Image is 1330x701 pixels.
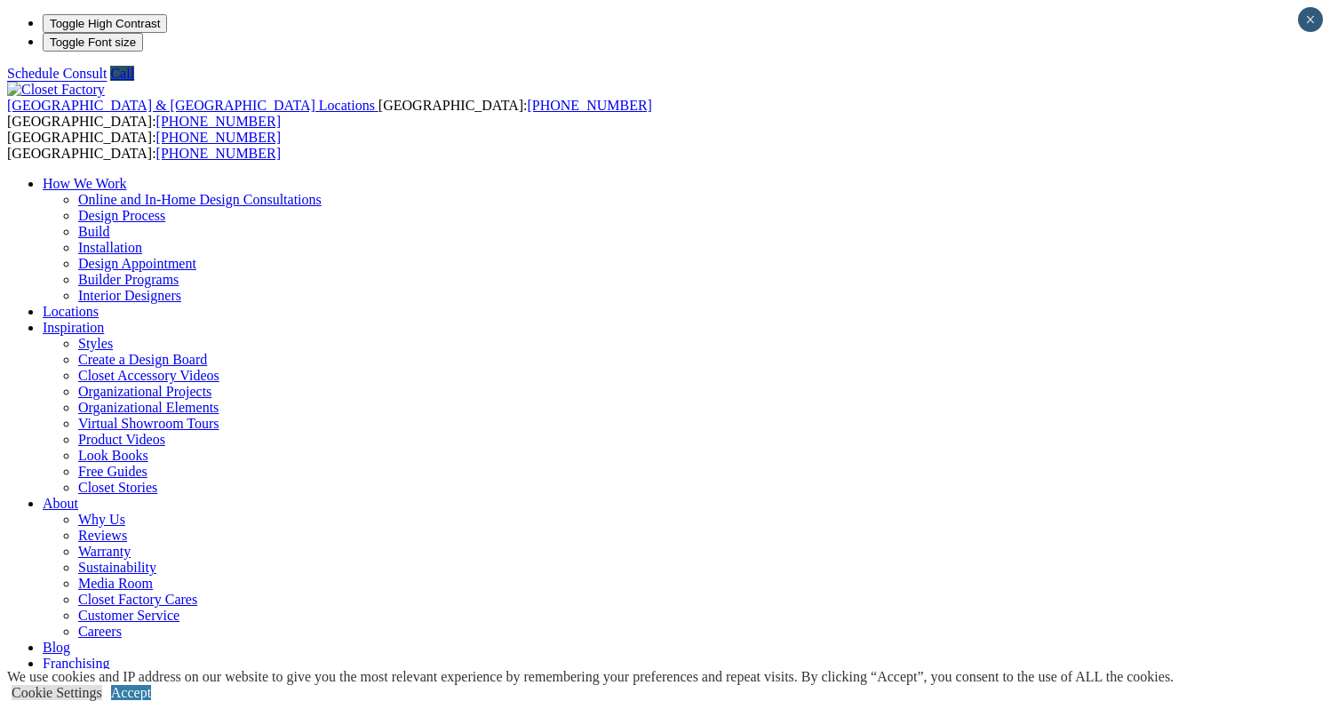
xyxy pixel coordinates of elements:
a: [PHONE_NUMBER] [156,114,281,129]
img: Closet Factory [7,82,105,98]
a: Warranty [78,544,131,559]
a: Installation [78,240,142,255]
a: Customer Service [78,608,179,623]
a: Product Videos [78,432,165,447]
a: Accept [111,685,151,700]
a: Cookie Settings [12,685,102,700]
a: Closet Factory Cares [78,592,197,607]
a: Inspiration [43,320,104,335]
a: [PHONE_NUMBER] [527,98,651,113]
a: Media Room [78,576,153,591]
button: Toggle Font size [43,33,143,52]
a: Interior Designers [78,288,181,303]
a: Careers [78,624,122,639]
div: We use cookies and IP address on our website to give you the most relevant experience by remember... [7,669,1174,685]
a: Organizational Projects [78,384,211,399]
a: [PHONE_NUMBER] [156,146,281,161]
a: [GEOGRAPHIC_DATA] & [GEOGRAPHIC_DATA] Locations [7,98,378,113]
a: Styles [78,336,113,351]
a: [PHONE_NUMBER] [156,130,281,145]
a: Builder Programs [78,272,179,287]
a: Organizational Elements [78,400,219,415]
a: Free Guides [78,464,147,479]
a: Why Us [78,512,125,527]
a: Virtual Showroom Tours [78,416,219,431]
a: Locations [43,304,99,319]
span: Toggle Font size [50,36,136,49]
a: Schedule Consult [7,66,107,81]
button: Close [1298,7,1323,32]
a: Look Books [78,448,148,463]
a: Closet Accessory Videos [78,368,219,383]
a: About [43,496,78,511]
a: Design Appointment [78,256,196,271]
a: Reviews [78,528,127,543]
a: Closet Stories [78,480,157,495]
a: Build [78,224,110,239]
span: [GEOGRAPHIC_DATA]: [GEOGRAPHIC_DATA]: [7,98,652,129]
a: Create a Design Board [78,352,207,367]
a: How We Work [43,176,127,191]
a: Call [110,66,134,81]
span: Toggle High Contrast [50,17,160,30]
button: Toggle High Contrast [43,14,167,33]
a: Online and In-Home Design Consultations [78,192,322,207]
a: Franchising [43,656,110,671]
a: Sustainability [78,560,156,575]
span: [GEOGRAPHIC_DATA] & [GEOGRAPHIC_DATA] Locations [7,98,375,113]
a: Design Process [78,208,165,223]
a: Blog [43,640,70,655]
span: [GEOGRAPHIC_DATA]: [GEOGRAPHIC_DATA]: [7,130,281,161]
